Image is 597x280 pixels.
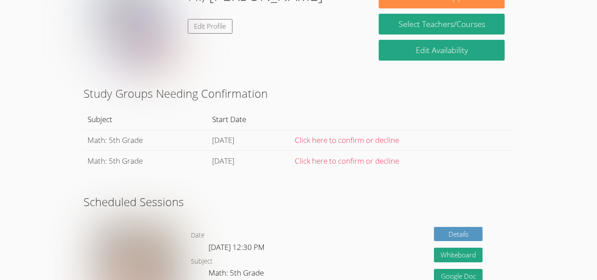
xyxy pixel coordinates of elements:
a: Select Teachers/Courses [379,14,505,35]
button: Whiteboard [434,248,483,262]
th: Subject [84,109,208,130]
span: [DATE] 12:30 PM [209,242,265,252]
dt: Date [191,230,205,241]
h2: Scheduled Sessions [84,193,513,210]
a: Click here to confirm or decline [295,156,399,166]
a: Details [434,227,483,242]
dt: Subject [191,256,213,267]
a: Edit Availability [379,40,505,61]
td: [DATE] [209,130,291,150]
td: Math: 5th Grade [84,130,208,150]
a: Click here to confirm or decline [295,135,399,145]
a: Edit Profile [188,19,233,34]
h2: Study Groups Needing Confirmation [84,85,513,102]
td: Math: 5th Grade [84,150,208,171]
th: Start Date [209,109,291,130]
td: [DATE] [209,150,291,171]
